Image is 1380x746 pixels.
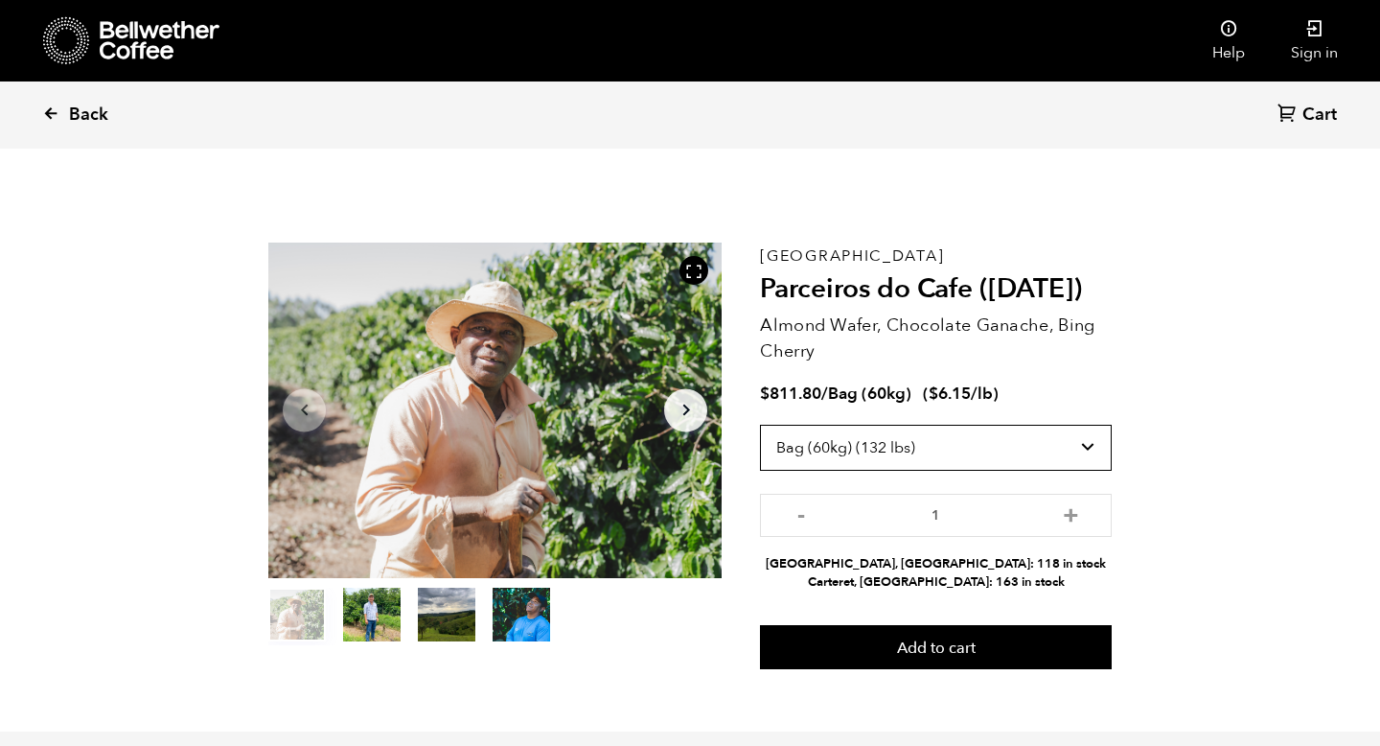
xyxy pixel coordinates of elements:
[789,503,813,523] button: -
[1059,503,1083,523] button: +
[69,104,108,127] span: Back
[760,383,821,405] bdi: 811.80
[929,383,971,405] bdi: 6.15
[821,383,828,405] span: /
[760,555,1112,573] li: [GEOGRAPHIC_DATA], [GEOGRAPHIC_DATA]: 118 in stock
[1302,104,1337,127] span: Cart
[760,383,770,405] span: $
[760,573,1112,592] li: Carteret, [GEOGRAPHIC_DATA]: 163 in stock
[923,383,999,405] span: ( )
[1277,103,1342,128] a: Cart
[760,313,1112,364] p: Almond Wafer, Chocolate Ganache, Bing Cherry
[760,273,1112,306] h2: Parceiros do Cafe ([DATE])
[828,383,911,405] span: Bag (60kg)
[760,625,1112,669] button: Add to cart
[971,383,993,405] span: /lb
[929,383,938,405] span: $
